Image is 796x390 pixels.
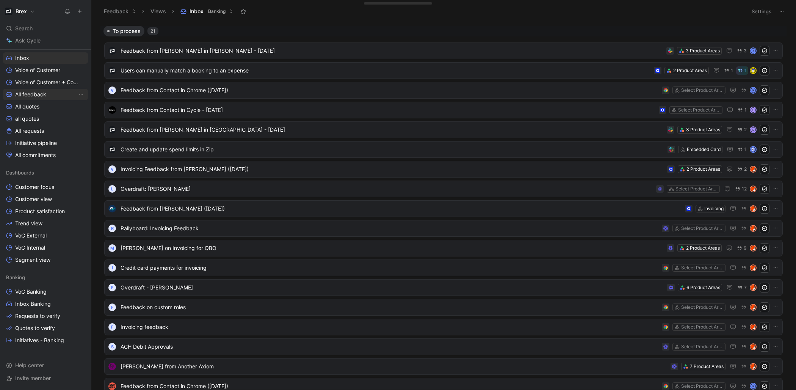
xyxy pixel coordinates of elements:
a: FOverdraft - [PERSON_NAME]6 Product Areas7avatar [104,279,783,296]
a: Initiative pipeline [3,137,88,149]
div: M [108,244,116,252]
img: avatar [751,305,756,310]
div: 21 [147,27,158,35]
span: Initiatives - Banking [15,337,64,344]
div: Select Product Areas [681,264,724,272]
span: Create and update spend limits in Zip [121,145,664,154]
img: avatar [751,167,756,172]
a: Ask Cycle [3,35,88,46]
span: Feedback from [PERSON_NAME] ([DATE]) [121,204,682,213]
div: Search [3,23,88,34]
div: Invoicing [704,205,724,212]
span: [PERSON_NAME] on Invoicing for QBO [121,244,664,253]
img: avatar [751,186,756,192]
a: LOverdraft: [PERSON_NAME]Select Product Areas12avatar [104,181,783,197]
div: Main sectionInboxVoice of CustomerVoice of Customer + Commercial NRR FeedbackAll feedbackView act... [3,38,88,161]
span: 12 [742,187,747,191]
div: Select Product Areas [681,323,724,331]
div: DashboardsCustomer focusCustomer viewProduct satisfactionTrend viewVoC ExternalVoC InternalSegmen... [3,167,88,266]
button: 12 [733,185,748,193]
span: Inbox [15,54,29,62]
span: 9 [744,246,747,250]
button: View actions [77,91,85,98]
a: VFeedback from Contact in Chrome ([DATE])Select Product AreasK [104,82,783,99]
div: F [108,323,116,331]
a: sACH Debit ApprovalsSelect Product Areasavatar [104,338,783,355]
div: Invite member [3,373,88,384]
a: All requests [3,125,88,137]
div: 2 Product Areas [686,244,720,252]
img: avatar [751,364,756,369]
div: V [108,86,116,94]
a: FInvoicing feedbackSelect Product Areasavatar [104,319,783,335]
div: 3 Product Areas [686,47,720,55]
span: Customer focus [15,183,54,191]
a: Voice of Customer + Commercial NRR Feedback [3,77,88,88]
span: 1 [731,68,733,73]
img: avatar [751,68,756,73]
button: 1 [736,106,748,114]
span: 7 [744,285,747,290]
span: Inbox Banking [15,300,51,308]
div: R [108,225,116,232]
div: Embedded Card [687,146,721,153]
span: All feedback [15,91,46,98]
span: VoC External [15,232,47,239]
span: All commitments [15,151,56,159]
a: logoFeedback from [PERSON_NAME] ([DATE])Invoicingavatar [104,200,783,217]
a: All commitments [3,149,88,161]
div: 7 Product Areas [690,363,724,370]
div: Select Product Areas [681,304,724,311]
div: F [108,304,116,311]
button: Feedback [100,6,139,17]
span: Feedback from [PERSON_NAME] in [PERSON_NAME] - [DATE] [121,46,663,55]
span: Help center [15,362,44,368]
span: 2 [744,127,747,132]
span: all quotes [15,115,39,123]
span: Quotes to verify [15,324,55,332]
span: Overdraft - [PERSON_NAME] [121,283,664,292]
span: Search [15,24,33,33]
div: 2 Product Areas [673,67,707,74]
button: BrexBrex [3,6,37,17]
div: F [108,284,116,291]
span: 2 [744,167,747,171]
div: BankingVoC BankingInbox BankingRequests to verifyQuotes to verifyInitiatives - Banking [3,272,88,346]
a: Initiatives - Banking [3,335,88,346]
a: VoC External [3,230,88,241]
span: Overdraft: [PERSON_NAME] [121,184,653,193]
span: Product satisfaction [15,208,65,215]
span: 1 [744,68,747,73]
img: logo [108,363,116,370]
button: 2 [736,126,748,134]
a: logoFeedback from [PERSON_NAME] in [GEOGRAPHIC_DATA] - [DATE]3 Product Areas2L [104,121,783,138]
span: VoC Internal [15,244,45,252]
a: VoC Internal [3,242,88,253]
a: All feedbackView actions [3,89,88,100]
div: V [108,165,116,173]
span: Invoicing feedback [121,322,659,332]
span: To process [113,27,141,35]
span: 1 [744,147,747,152]
button: 9 [735,244,748,252]
span: Feedback from Contact in Cycle - [DATE] [121,105,656,115]
span: Banking [208,8,226,15]
img: logo [108,382,116,390]
button: Views [147,6,169,17]
div: Select Product Areas [681,86,724,94]
div: 2 Product Areas [686,165,720,173]
a: Requests to verify [3,310,88,322]
span: Banking [6,274,25,281]
a: Quotes to verify [3,322,88,334]
a: logoFeedback from [PERSON_NAME] in [PERSON_NAME] - [DATE]3 Product Areas3Z [104,42,783,59]
div: K [751,88,756,93]
img: logo [108,146,116,153]
div: 3 Product Areas [686,126,720,134]
span: All requests [15,127,44,135]
span: Requests to verify [15,312,60,320]
img: logo [108,47,116,55]
span: Segment view [15,256,50,264]
span: Voice of Customer [15,66,60,74]
button: 3 [735,47,748,55]
span: 3 [744,49,747,53]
